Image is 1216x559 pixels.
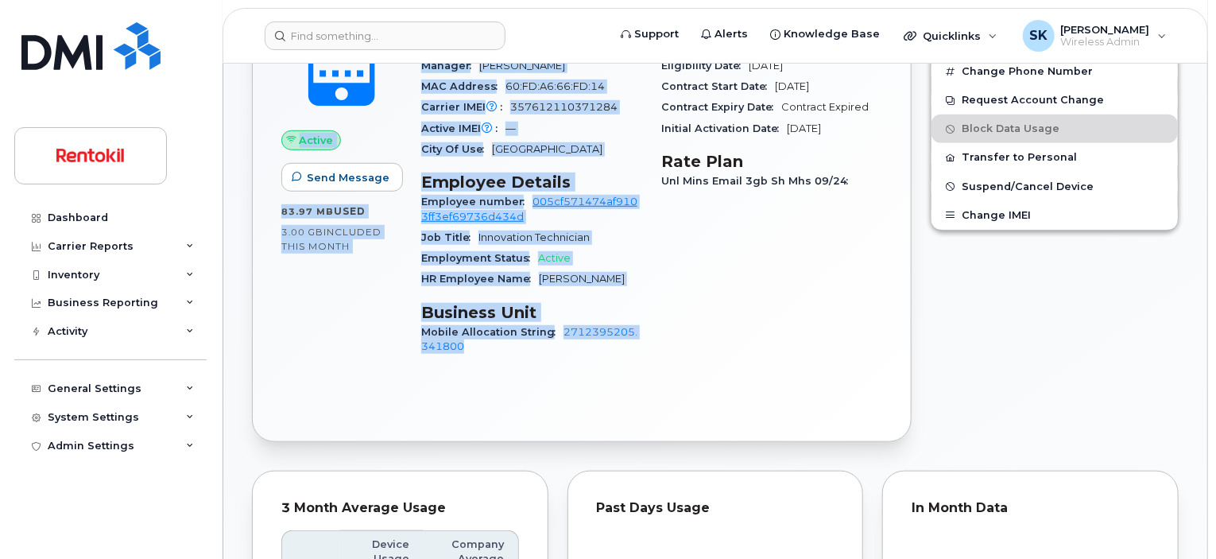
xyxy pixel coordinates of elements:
[421,326,563,338] span: Mobile Allocation String
[421,122,505,134] span: Active IMEI
[539,273,625,285] span: [PERSON_NAME]
[478,231,590,243] span: Innovation Technician
[510,101,618,113] span: 357612110371284
[505,80,605,92] span: 60:FD:A6:66:FD:14
[962,181,1094,192] span: Suspend/Cancel Device
[759,18,891,50] a: Knowledge Base
[421,143,492,155] span: City Of Use
[661,101,781,113] span: Contract Expiry Date
[421,80,505,92] span: MAC Address
[661,175,856,187] span: Unl Mins Email 3gb Sh Mhs 09/24
[281,206,334,217] span: 83.97 MB
[281,163,403,192] button: Send Message
[714,26,748,42] span: Alerts
[300,133,334,148] span: Active
[421,326,637,352] a: 2712395205.341800
[538,252,571,264] span: Active
[893,20,1009,52] div: Quicklinks
[787,122,821,134] span: [DATE]
[1061,36,1150,49] span: Wireless Admin
[634,26,679,42] span: Support
[661,152,882,171] h3: Rate Plan
[492,143,602,155] span: [GEOGRAPHIC_DATA]
[307,170,389,185] span: Send Message
[923,29,981,42] span: Quicklinks
[1061,23,1150,36] span: [PERSON_NAME]
[661,60,749,72] span: Eligibility Date
[479,60,565,72] span: [PERSON_NAME]
[421,173,642,192] h3: Employee Details
[1147,490,1204,547] iframe: Messenger Launcher
[421,60,479,72] span: Manager
[661,80,775,92] span: Contract Start Date
[610,18,690,50] a: Support
[931,173,1178,201] button: Suspend/Cancel Device
[784,26,880,42] span: Knowledge Base
[775,80,809,92] span: [DATE]
[421,196,532,208] span: Employee number
[1029,26,1048,45] span: SK
[931,115,1178,143] button: Block Data Usage
[781,101,869,113] span: Contract Expired
[281,227,323,238] span: 3.00 GB
[281,226,381,252] span: included this month
[690,18,759,50] a: Alerts
[421,196,637,222] a: 005cf571474af9103ff3ef69736d434d
[661,122,787,134] span: Initial Activation Date
[421,303,642,322] h3: Business Unit
[749,60,783,72] span: [DATE]
[1012,20,1178,52] div: Sandra Knight
[912,500,1149,516] div: In Month Data
[931,143,1178,172] button: Transfer to Personal
[931,57,1178,86] button: Change Phone Number
[265,21,505,50] input: Find something...
[334,205,366,217] span: used
[421,252,538,264] span: Employment Status
[931,201,1178,230] button: Change IMEI
[597,500,835,516] div: Past Days Usage
[281,500,519,516] div: 3 Month Average Usage
[421,231,478,243] span: Job Title
[421,273,539,285] span: HR Employee Name
[421,101,510,113] span: Carrier IMEI
[505,122,516,134] span: —
[931,86,1178,115] button: Request Account Change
